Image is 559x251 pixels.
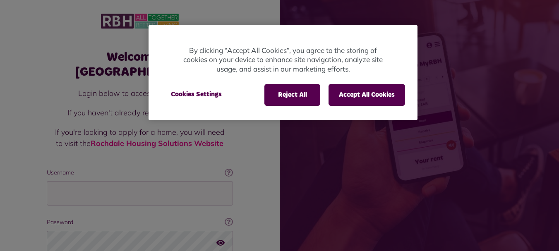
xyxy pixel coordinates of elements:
[264,84,320,105] button: Reject All
[161,84,232,105] button: Cookies Settings
[329,84,405,105] button: Accept All Cookies
[182,46,384,74] p: By clicking “Accept All Cookies”, you agree to the storing of cookies on your device to enhance s...
[149,25,417,120] div: Cookie banner
[149,25,417,120] div: Privacy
